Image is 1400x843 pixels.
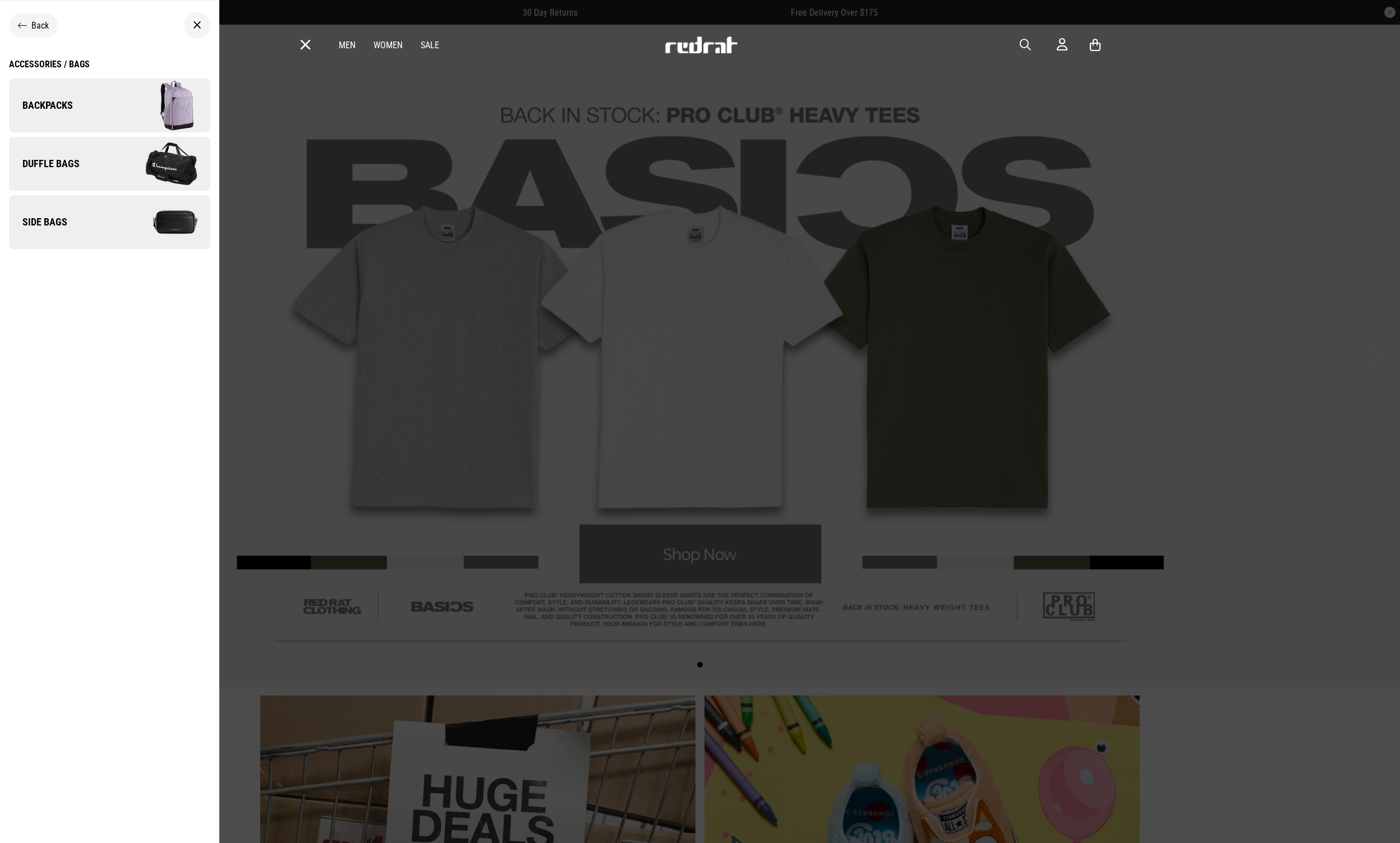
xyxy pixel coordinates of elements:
a: Side Bags Side Bags [9,195,210,249]
span: Side Bags [9,215,67,229]
div: Accessories / Bags [9,59,90,70]
span: Backpacks [9,99,73,112]
img: Duffle Bags [109,136,210,192]
img: Redrat logo [664,36,738,53]
a: Sale [421,40,439,50]
img: Backpacks [109,77,210,133]
a: Backpacks Backpacks [9,79,210,132]
a: Accessories / Bags [9,59,90,79]
img: Side Bags [109,194,210,250]
button: Open LiveChat chat widget [9,4,43,38]
span: Back [31,20,49,31]
span: Duffle Bags [9,157,80,171]
a: Women [374,40,403,50]
a: Men [339,40,356,50]
a: Duffle Bags Duffle Bags [9,137,210,191]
